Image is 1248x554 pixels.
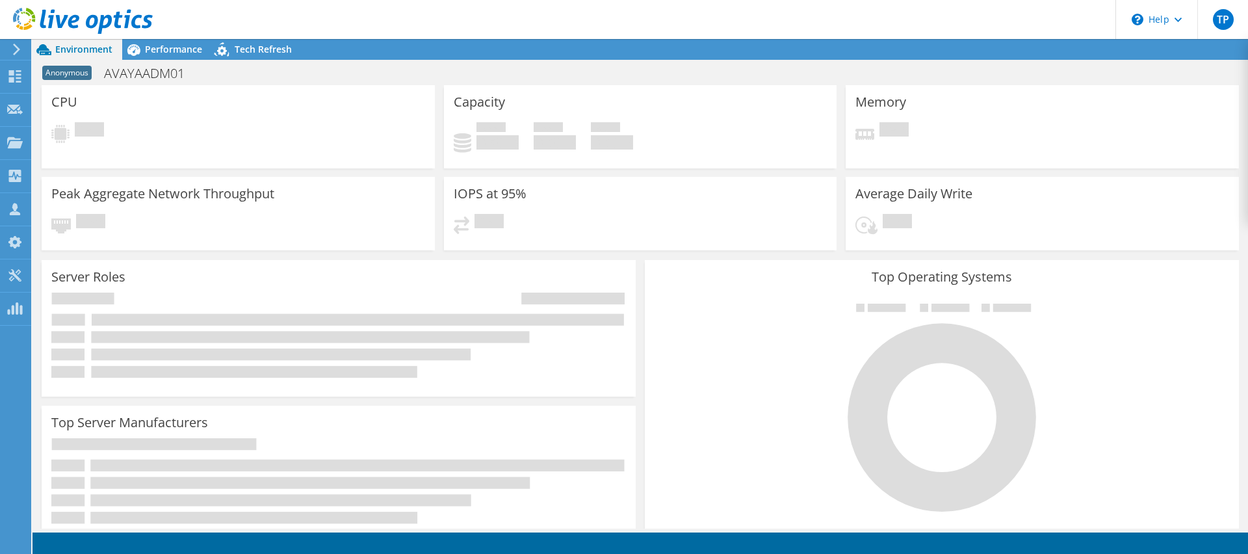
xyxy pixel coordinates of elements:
[51,187,274,201] h3: Peak Aggregate Network Throughput
[235,43,292,55] span: Tech Refresh
[98,66,205,81] h1: AVAYAADM01
[534,122,563,135] span: Free
[145,43,202,55] span: Performance
[883,214,912,231] span: Pending
[591,122,620,135] span: Total
[55,43,112,55] span: Environment
[591,135,633,150] h4: 0 GiB
[855,187,972,201] h3: Average Daily Write
[476,135,519,150] h4: 0 GiB
[51,95,77,109] h3: CPU
[51,415,208,430] h3: Top Server Manufacturers
[76,214,105,231] span: Pending
[474,214,504,231] span: Pending
[476,122,506,135] span: Used
[51,270,125,284] h3: Server Roles
[454,95,505,109] h3: Capacity
[454,187,526,201] h3: IOPS at 95%
[655,270,1229,284] h3: Top Operating Systems
[1213,9,1234,30] span: TP
[534,135,576,150] h4: 0 GiB
[75,122,104,140] span: Pending
[879,122,909,140] span: Pending
[855,95,906,109] h3: Memory
[1132,14,1143,25] svg: \n
[42,66,92,80] span: Anonymous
